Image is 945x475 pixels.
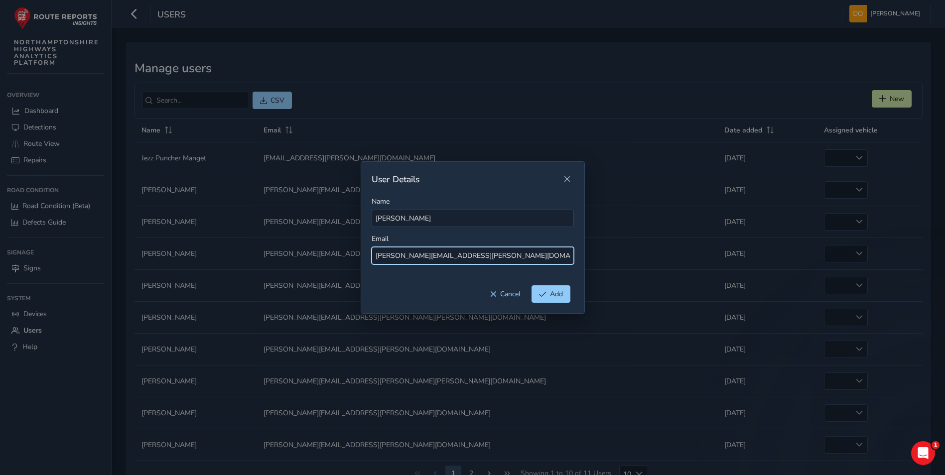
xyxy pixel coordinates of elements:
div: User Details [372,173,560,185]
button: Add [532,285,570,303]
span: Add [550,289,563,299]
label: Name [372,197,390,206]
button: Close [560,172,574,186]
span: 1 [932,441,940,449]
iframe: Intercom live chat [911,441,935,465]
label: Email [372,234,389,243]
button: Cancel [482,285,528,303]
span: Cancel [500,289,521,299]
